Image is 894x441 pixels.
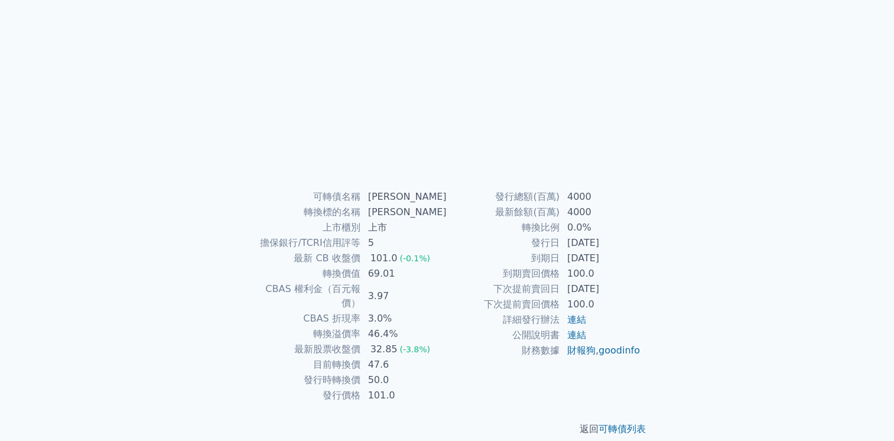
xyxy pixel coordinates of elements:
td: 詳細發行辦法 [447,312,560,327]
td: CBAS 折現率 [253,311,361,326]
td: 轉換比例 [447,220,560,235]
td: 0.0% [560,220,641,235]
a: 可轉債列表 [599,423,646,434]
td: 4000 [560,189,641,205]
td: 發行時轉換價 [253,372,361,388]
td: 擔保銀行/TCRI信用評等 [253,235,361,251]
td: 5 [361,235,447,251]
td: 轉換標的名稱 [253,205,361,220]
td: 46.4% [361,326,447,342]
td: 100.0 [560,297,641,312]
td: [PERSON_NAME] [361,189,447,205]
div: 101.0 [368,251,400,265]
td: 50.0 [361,372,447,388]
td: 財務數據 [447,343,560,358]
a: 連結 [567,314,586,325]
div: 32.85 [368,342,400,356]
td: 3.97 [361,281,447,311]
td: 發行總額(百萬) [447,189,560,205]
td: [PERSON_NAME] [361,205,447,220]
td: 47.6 [361,357,447,372]
td: 發行價格 [253,388,361,403]
td: 下次提前賣回日 [447,281,560,297]
a: goodinfo [599,345,640,356]
td: 4000 [560,205,641,220]
td: [DATE] [560,235,641,251]
td: 可轉債名稱 [253,189,361,205]
td: 轉換價值 [253,266,361,281]
iframe: Chat Widget [835,384,894,441]
span: (-0.1%) [399,254,430,263]
td: , [560,343,641,358]
td: CBAS 權利金（百元報價） [253,281,361,311]
td: 最新股票收盤價 [253,342,361,357]
td: 目前轉換價 [253,357,361,372]
a: 連結 [567,329,586,341]
span: (-3.8%) [399,345,430,354]
td: 最新 CB 收盤價 [253,251,361,266]
td: 公開說明書 [447,327,560,343]
td: [DATE] [560,281,641,297]
td: 下次提前賣回價格 [447,297,560,312]
td: 上市櫃別 [253,220,361,235]
td: 到期賣回價格 [447,266,560,281]
td: 轉換溢價率 [253,326,361,342]
td: 發行日 [447,235,560,251]
td: 69.01 [361,266,447,281]
td: 100.0 [560,266,641,281]
td: 到期日 [447,251,560,266]
div: 聊天小工具 [835,384,894,441]
td: 3.0% [361,311,447,326]
td: 101.0 [361,388,447,403]
td: 最新餘額(百萬) [447,205,560,220]
td: [DATE] [560,251,641,266]
p: 返回 [239,422,655,436]
td: 上市 [361,220,447,235]
a: 財報狗 [567,345,596,356]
